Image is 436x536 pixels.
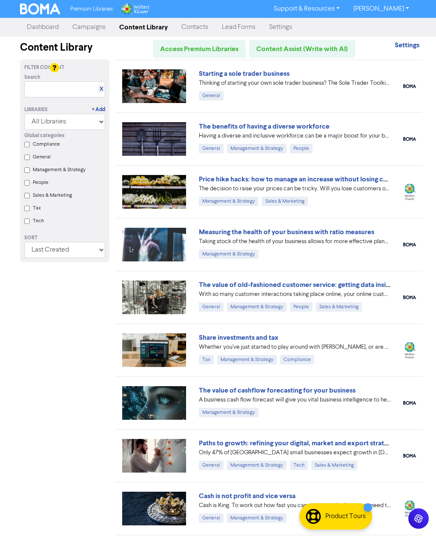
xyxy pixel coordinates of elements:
a: Support & Resources [267,2,347,16]
label: Management & Strategy [33,166,86,174]
div: Taking stock of the health of your business allows for more effective planning, early warning abo... [199,237,390,246]
div: Tech [290,461,308,470]
img: Wolters Kluwer [120,3,149,14]
div: People [290,144,313,153]
a: Dashboard [20,19,66,36]
div: Management & Strategy [227,461,287,470]
div: Management & Strategy [227,302,287,312]
div: Sales & Marketing [262,197,308,206]
strong: Settings [395,41,419,49]
div: Management & Strategy [199,408,258,417]
div: General [199,461,224,470]
div: Libraries [24,106,48,114]
a: Measuring the health of your business with ratio measures [199,228,374,236]
div: Management & Strategy [227,513,287,523]
div: Global categories [24,132,105,140]
div: General [199,91,224,100]
div: Having a diverse and inclusive workforce can be a major boost for your business. We list four of ... [199,132,390,140]
label: Sales & Marketing [33,192,72,199]
div: Management & Strategy [217,355,277,364]
div: Filter Content [24,64,105,72]
div: Management & Strategy [227,144,287,153]
div: Cash is King. To work out how fast you can grow your business, you need to look at your projected... [199,501,390,510]
a: Settings [262,19,299,36]
img: boma_accounting [403,401,416,405]
img: boma [403,454,416,458]
div: People [290,302,313,312]
a: Share investments and tax [199,333,278,342]
a: + Add [92,106,105,114]
div: Thinking of starting your own sole trader business? The Sole Trader Toolkit from the Ministry of ... [199,79,390,88]
a: Content Assist (Write with AI) [249,40,355,58]
a: X [100,86,103,92]
label: General [33,153,51,161]
img: boma_accounting [403,243,416,247]
img: boma [403,137,416,141]
a: Content Library [112,19,175,36]
div: Whether you’ve just started to play around with Sharesies, or are already comfortably managing yo... [199,343,390,352]
label: Compliance [33,140,60,148]
img: BOMA Logo [20,3,60,14]
label: Tech [33,217,44,225]
span: Premium Libraries: [70,6,114,12]
div: A business cash flow forecast will give you vital business intelligence to help you scenario-plan... [199,396,390,404]
img: wolters_kluwer [403,342,416,358]
img: wolters_kluwer [403,183,416,200]
a: The benefits of having a diverse workforce [199,122,330,131]
div: Tax [199,355,214,364]
img: boma [403,295,416,299]
div: Compliance [280,355,314,364]
a: Starting a sole trader business [199,69,290,78]
div: General [199,513,224,523]
a: Contacts [175,19,215,36]
label: Tax [33,204,41,212]
a: The value of cashflow forecasting for your business [199,386,356,395]
div: Sales & Marketing [311,461,357,470]
div: Only 47% of New Zealand small businesses expect growth in 2025. We’ve highlighted four key ways y... [199,448,390,457]
a: The value of old-fashioned customer service: getting data insights [199,281,399,289]
div: Management & Strategy [199,197,258,206]
iframe: Chat Widget [393,495,436,536]
div: Management & Strategy [199,249,258,259]
a: Access Premium Libraries [153,40,246,58]
a: Paths to growth: refining your digital, market and export strategies [199,439,400,447]
div: General [199,144,224,153]
a: Campaigns [66,19,112,36]
a: Settings [395,42,419,49]
span: Search [24,74,40,81]
a: Lead Forms [215,19,262,36]
div: Sales & Marketing [316,302,362,312]
div: Content Library [20,40,109,55]
div: The decision to raise your prices can be tricky. Will you lose customers or be able to reinforce ... [199,184,390,193]
a: Price hike hacks: how to manage an increase without losing customers [199,175,412,183]
div: With so many customer interactions taking place online, your online customer service has to be fi... [199,290,390,299]
a: [PERSON_NAME] [347,2,416,16]
label: People [33,179,49,186]
div: General [199,302,224,312]
div: Sort [24,234,105,242]
img: boma [403,84,416,88]
a: Cash is not profit and vice versa [199,492,295,500]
